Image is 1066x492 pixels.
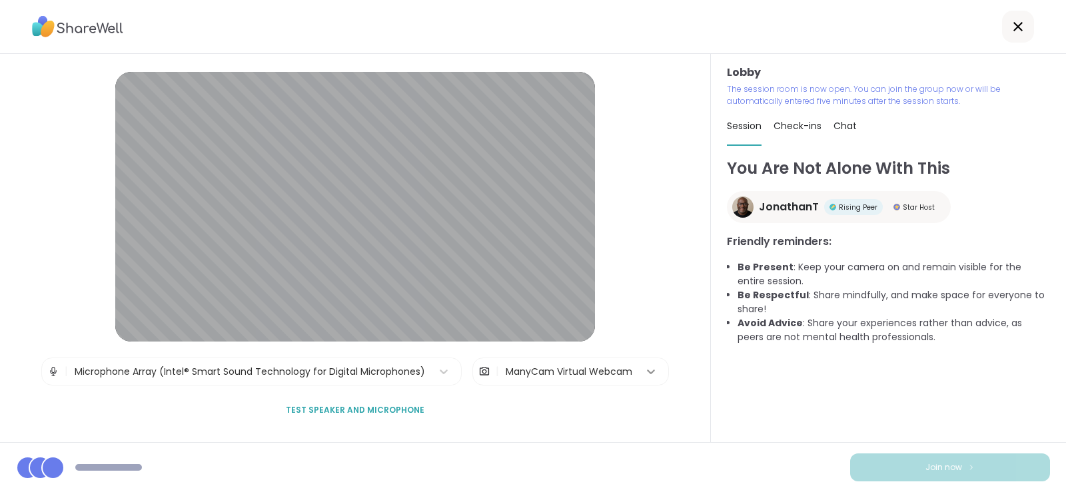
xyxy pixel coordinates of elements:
[65,358,68,385] span: |
[738,288,809,302] b: Be Respectful
[75,365,425,379] div: Microphone Array (Intel® Smart Sound Technology for Digital Microphones)
[47,358,59,385] img: Microphone
[738,260,794,274] b: Be Present
[727,65,1050,81] h3: Lobby
[496,358,499,385] span: |
[732,196,754,218] img: JonathanT
[727,119,762,132] span: Session
[925,461,962,473] span: Join now
[738,260,1050,288] li: : Keep your camera on and remain visible for the entire session.
[759,199,819,215] span: JonathanT
[893,204,900,210] img: Star Host
[727,156,1050,180] h1: You Are Not Alone With This
[727,191,951,223] a: JonathanTJonathanTRising PeerRising PeerStar HostStar Host
[829,204,836,210] img: Rising Peer
[280,396,430,424] button: Test speaker and microphone
[32,11,123,42] img: ShareWell Logo
[738,288,1050,316] li: : Share mindfully, and make space for everyone to share!
[839,202,877,212] span: Rising Peer
[738,316,803,330] b: Avoid Advice
[774,119,821,132] span: Check-ins
[727,83,1050,107] p: The session room is now open. You can join the group now or will be automatically entered five mi...
[727,234,1050,250] h3: Friendly reminders:
[850,453,1050,481] button: Join now
[478,358,490,385] img: Camera
[967,463,975,471] img: ShareWell Logomark
[286,404,424,416] span: Test speaker and microphone
[833,119,857,132] span: Chat
[903,202,935,212] span: Star Host
[738,316,1050,344] li: : Share your experiences rather than advice, as peers are not mental health professionals.
[506,365,632,379] div: ManyCam Virtual Webcam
